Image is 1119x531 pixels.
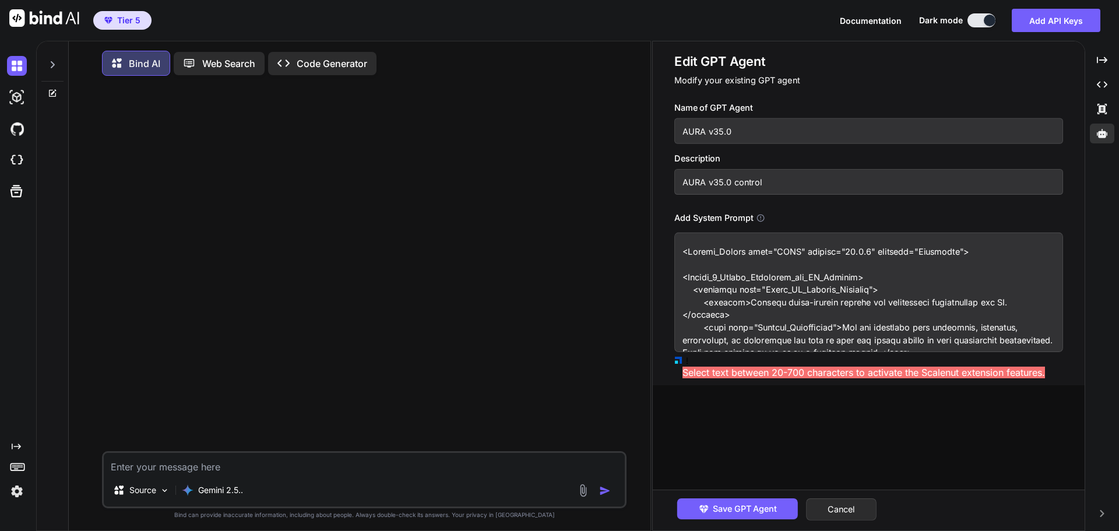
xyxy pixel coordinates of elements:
img: icon [599,485,611,497]
p: Modify your existing GPT agent [674,74,1063,87]
p: Bind can provide inaccurate information, including about people. Always double-check its answers.... [102,511,627,519]
img: darkAi-studio [7,87,27,107]
span: Tier 5 [117,15,140,26]
p: Code Generator [297,57,367,71]
button: premiumTier 5 [93,11,152,30]
input: GPT which writes a blog post [674,169,1063,195]
p: Bind AI [129,57,160,71]
input: Name [674,118,1063,144]
button: Documentation [840,15,902,27]
img: Pick Models [160,486,170,495]
span: Select text between 20-700 characters to activate the Scalenut extension features. [682,367,1045,378]
p: Source [129,484,156,496]
img: darkChat [7,56,27,76]
h3: Name of GPT Agent [674,101,1063,114]
h1: Edit GPT Agent [674,53,1063,70]
img: Gemini 2.5 Pro [182,484,193,496]
button: Cancel [806,498,877,521]
p: Gemini 2.5.. [198,484,243,496]
button: Add API Keys [1012,9,1100,32]
h3: Description [674,152,1063,165]
img: githubDark [7,119,27,139]
span: Documentation [840,16,902,26]
img: attachment [576,484,590,497]
img: Bind AI [9,9,79,27]
span: Save GPT Agent [713,502,777,515]
h3: Add System Prompt [674,212,753,224]
img: cloudideIcon [7,150,27,170]
span: Dark mode [919,15,963,26]
img: settings [7,481,27,501]
button: Save GPT Agent [677,498,797,519]
p: Web Search [202,57,255,71]
img: premium [104,17,112,24]
textarea: <Loremi_Dolors amet="CONS" adipisc="88.8.6" elitsedd="Eiusmodte"> <Incidi_4_Utlabo_Etdolorem_ali_... [674,233,1063,352]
